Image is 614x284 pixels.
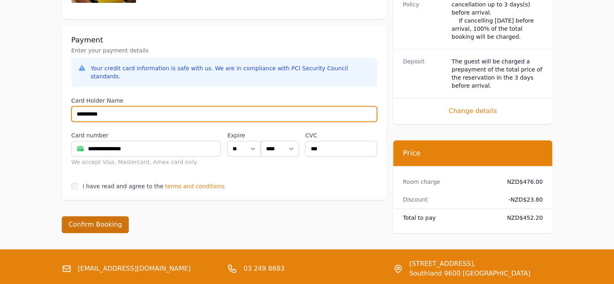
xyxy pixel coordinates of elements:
label: Card Holder Name [71,97,377,105]
label: Expire [227,131,261,139]
a: [EMAIL_ADDRESS][DOMAIN_NAME] [78,264,191,273]
span: terms and conditions [165,182,225,190]
label: I have read and agree to the [83,183,163,189]
h3: Payment [71,35,377,45]
dt: Discount [403,196,494,204]
dd: - NZD$23.80 [501,196,543,204]
span: Change details [403,106,543,116]
label: CVC [305,131,377,139]
dt: Total to pay [403,214,494,222]
label: Card number [71,131,221,139]
label: . [261,131,299,139]
dd: NZD$476.00 [501,178,543,186]
dt: Room charge [403,178,494,186]
h3: Price [403,148,543,158]
dt: Deposit [403,57,445,90]
span: Southland 9600 [GEOGRAPHIC_DATA] [409,269,530,278]
p: Enter your payment details [71,46,377,55]
button: Confirm Booking [62,216,129,233]
dd: The guest will be charged a prepayment of the total price of the reservation in the 3 days before... [452,57,543,90]
div: We accept Visa, Mastercard, Amex card only. [71,158,221,166]
dd: NZD$452.20 [501,214,543,222]
a: 03 249 8683 [243,264,285,273]
span: [STREET_ADDRESS], [409,259,530,269]
div: Your credit card information is safe with us. We are in compliance with PCI Security Council stan... [91,64,371,80]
